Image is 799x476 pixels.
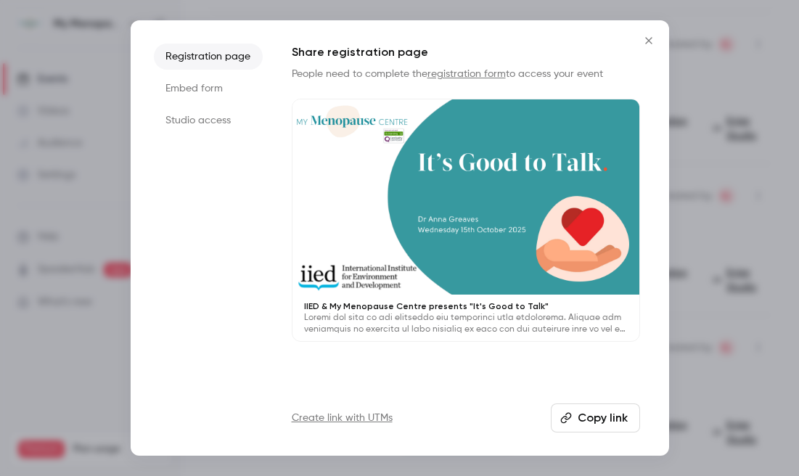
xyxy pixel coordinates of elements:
[292,44,640,61] h1: Share registration page
[551,403,640,432] button: Copy link
[304,312,628,335] p: Loremi dol sita co adi elitseddo eiu temporinci utla etdolorema. Aliquae adm veniamquis no exerci...
[154,107,263,134] li: Studio access
[634,26,663,55] button: Close
[154,75,263,102] li: Embed form
[304,300,628,312] p: IIED & My Menopause Centre presents "It's Good to Talk"
[292,411,393,425] a: Create link with UTMs
[427,69,506,79] a: registration form
[292,99,640,342] a: IIED & My Menopause Centre presents "It's Good to Talk"Loremi dol sita co adi elitseddo eiu tempo...
[154,44,263,70] li: Registration page
[292,67,640,81] p: People need to complete the to access your event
